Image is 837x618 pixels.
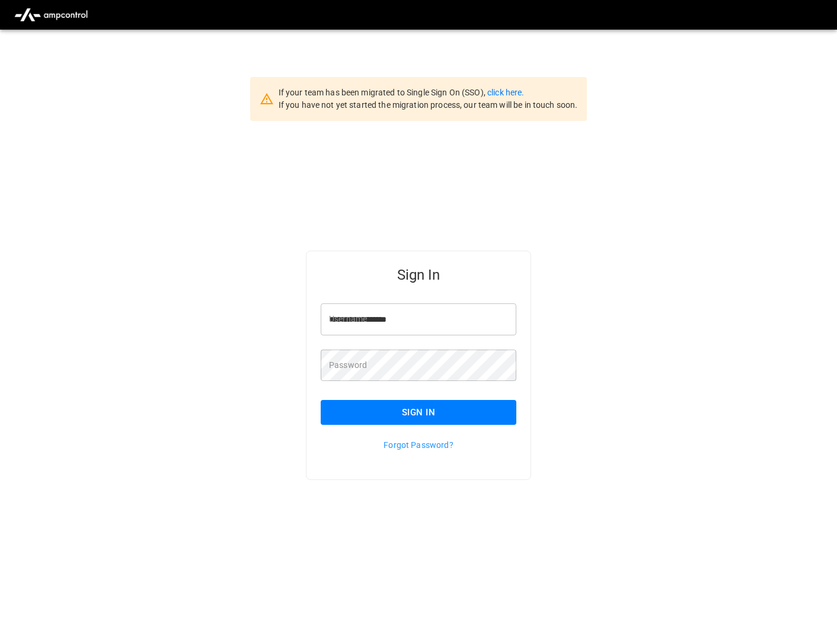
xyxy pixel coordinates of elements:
span: If you have not yet started the migration process, our team will be in touch soon. [279,100,578,110]
p: Forgot Password? [321,439,516,451]
span: If your team has been migrated to Single Sign On (SSO), [279,88,487,97]
a: click here. [487,88,524,97]
button: Sign In [321,400,516,425]
h5: Sign In [321,265,516,284]
img: ampcontrol.io logo [9,4,92,26]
